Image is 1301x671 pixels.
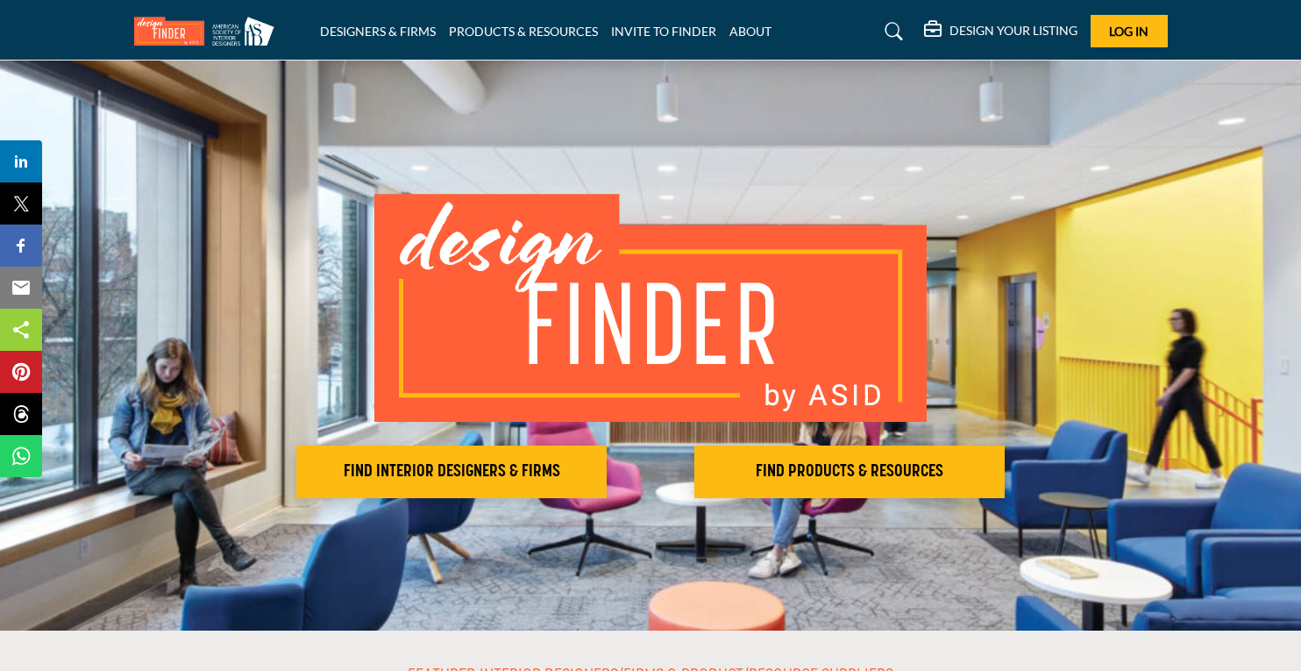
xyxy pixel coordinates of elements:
img: Site Logo [134,17,283,46]
button: FIND INTERIOR DESIGNERS & FIRMS [296,446,607,498]
button: Log In [1091,15,1168,47]
button: FIND PRODUCTS & RESOURCES [694,446,1005,498]
a: INVITE TO FINDER [611,24,716,39]
a: ABOUT [729,24,771,39]
a: DESIGNERS & FIRMS [320,24,436,39]
h2: FIND PRODUCTS & RESOURCES [700,461,999,482]
span: Log In [1109,24,1148,39]
h5: DESIGN YOUR LISTING [949,23,1077,39]
h2: FIND INTERIOR DESIGNERS & FIRMS [302,461,601,482]
div: DESIGN YOUR LISTING [924,21,1077,42]
a: Search [868,18,914,46]
a: PRODUCTS & RESOURCES [449,24,598,39]
img: image [374,194,927,422]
